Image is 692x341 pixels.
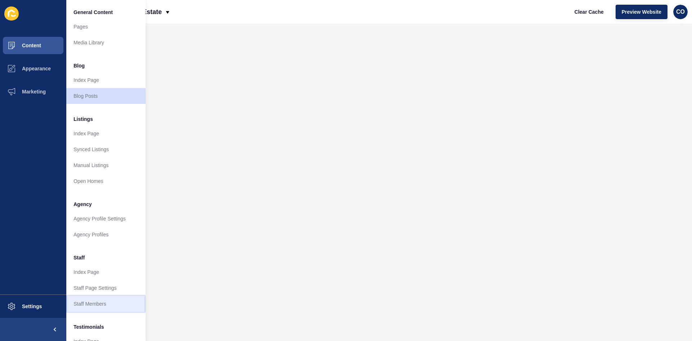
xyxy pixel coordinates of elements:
[66,72,146,88] a: Index Page
[66,157,146,173] a: Manual Listings
[568,5,610,19] button: Clear Cache
[74,201,92,208] span: Agency
[74,9,113,16] span: General Content
[74,115,93,123] span: Listings
[66,35,146,51] a: Media Library
[616,5,667,19] button: Preview Website
[74,323,104,331] span: Testimonials
[66,227,146,242] a: Agency Profiles
[74,62,85,69] span: Blog
[66,264,146,280] a: Index Page
[575,8,604,16] span: Clear Cache
[66,141,146,157] a: Synced Listings
[66,19,146,35] a: Pages
[66,88,146,104] a: Blog Posts
[66,126,146,141] a: Index Page
[66,173,146,189] a: Open Homes
[676,8,685,16] span: CO
[66,211,146,227] a: Agency Profile Settings
[66,296,146,312] a: Staff Members
[74,254,85,261] span: Staff
[622,8,661,16] span: Preview Website
[66,280,146,296] a: Staff Page Settings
